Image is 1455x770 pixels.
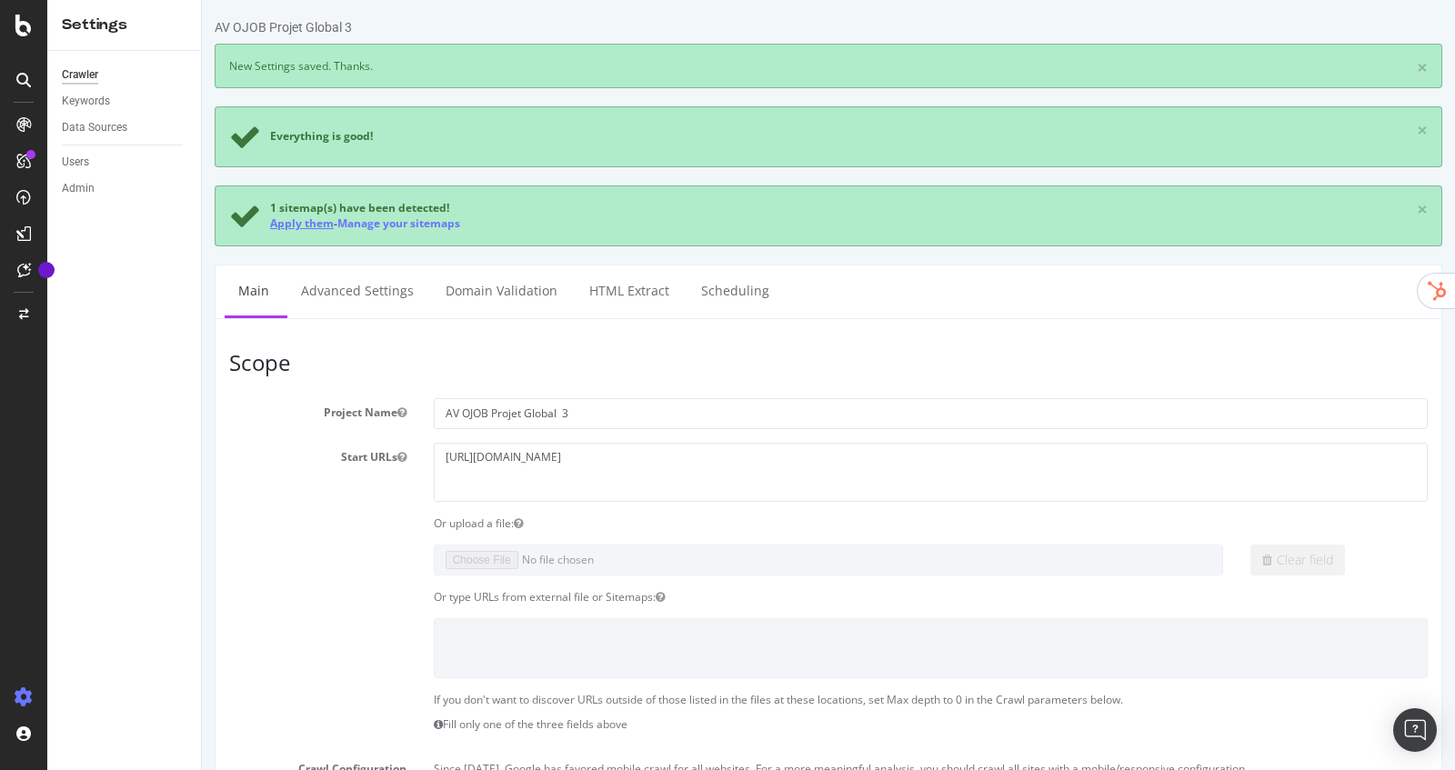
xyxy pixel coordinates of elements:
a: Manage your sitemaps [135,215,258,231]
a: × [1215,58,1226,77]
label: Start URLs [14,443,218,465]
a: × [1215,200,1226,219]
div: Users [62,153,89,172]
div: Admin [62,179,95,198]
div: Crawler [62,65,98,85]
a: Crawler [62,65,188,85]
div: Data Sources [62,118,127,137]
p: If you don't want to discover URLs outside of those listed in the files at these locations, set M... [232,692,1226,707]
div: - [68,215,258,231]
div: Settings [62,15,186,35]
span: 1 sitemap(s) have been detected! [68,200,247,215]
a: Data Sources [62,118,188,137]
div: Tooltip anchor [38,262,55,278]
div: Everything is good! [68,128,171,144]
div: Or type URLs from external file or Sitemaps: [218,589,1239,605]
a: Scheduling [486,265,581,315]
div: Or upload a file: [218,515,1239,531]
div: New Settings saved. Thanks. [13,44,1240,88]
a: Advanced Settings [85,265,226,315]
button: Project Name [196,405,205,420]
a: Apply them [68,215,132,231]
label: Project Name [14,398,218,420]
a: Admin [62,179,188,198]
a: Keywords [62,92,188,111]
h3: Scope [27,351,1226,375]
textarea: [URL][DOMAIN_NAME] [232,443,1226,502]
div: Keywords [62,92,110,111]
a: Users [62,153,188,172]
a: HTML Extract [374,265,481,315]
div: Open Intercom Messenger [1393,708,1437,752]
p: Fill only one of the three fields above [232,716,1226,732]
a: Domain Validation [230,265,369,315]
a: Main [23,265,81,315]
button: Start URLs [196,449,205,465]
div: AV OJOB Projet Global 3 [13,18,150,36]
a: × [1215,121,1226,140]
